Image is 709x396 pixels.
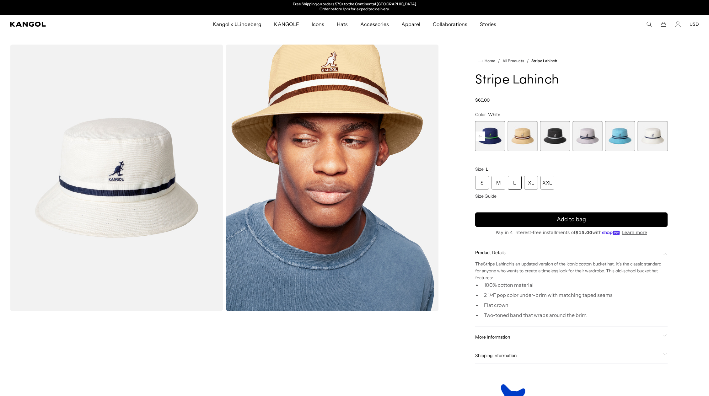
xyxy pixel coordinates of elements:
[675,21,681,27] a: Account
[484,302,508,308] span: Flat crown
[646,21,652,27] summary: Search here
[474,15,502,33] a: Stories
[637,121,668,151] div: 9 of 9
[337,15,348,33] span: Hats
[274,15,299,33] span: KANGOLF
[486,166,488,172] span: L
[475,112,486,117] span: Color
[502,59,524,63] a: All Products
[475,334,660,340] span: More Information
[360,15,389,33] span: Accessories
[605,121,635,151] label: Light Blue
[475,193,497,199] span: Size Guide
[475,97,490,103] span: $60.00
[475,261,483,267] span: The
[531,59,557,63] a: Stripe Lahinch
[268,15,305,33] a: KANGOLF
[290,2,419,12] div: 2 of 2
[427,15,473,33] a: Collaborations
[484,292,613,298] span: 2 1/4" pop color under-brim with matching taped seams
[290,2,419,12] div: Announcement
[637,121,668,151] label: White
[483,261,511,267] span: Stripe Lahinch
[475,166,484,172] span: Size
[207,15,268,33] a: Kangol x J.Lindeberg
[478,58,495,64] a: Home
[540,121,570,151] label: Black
[488,112,500,117] span: White
[475,121,505,151] label: Navy
[540,176,554,190] div: XXL
[305,15,330,33] a: Icons
[508,176,522,190] div: L
[10,45,439,311] product-gallery: Gallery Viewer
[484,312,588,318] span: Two-toned band that wraps around the brim.
[433,15,467,33] span: Collaborations
[395,15,427,33] a: Apparel
[475,250,660,255] span: Product Details
[290,2,419,12] slideshow-component: Announcement bar
[480,15,496,33] span: Stories
[312,15,324,33] span: Icons
[572,121,603,151] div: 7 of 9
[572,121,603,151] label: Grey
[293,2,416,6] a: Free Shipping on orders $79+ to the Continental [GEOGRAPHIC_DATA]
[226,45,439,311] img: oat
[293,7,416,12] p: Order before 1pm for expedited delivery.
[690,21,699,27] button: USD
[475,212,668,227] button: Add to bag
[605,121,635,151] div: 8 of 9
[401,15,420,33] span: Apparel
[475,261,662,281] span: is an updated version of the iconic cotton bucket hat. It’s the classic standard for anyone who w...
[475,57,668,65] nav: breadcrumbs
[524,57,529,65] li: /
[10,45,223,311] img: color-white
[475,121,505,151] div: 4 of 9
[508,121,538,151] label: Oat
[475,353,660,358] span: Shipping Information
[495,57,500,65] li: /
[540,121,570,151] div: 6 of 9
[354,15,395,33] a: Accessories
[475,73,668,87] h1: Stripe Lahinch
[484,282,534,288] span: 100% cotton material
[330,15,354,33] a: Hats
[475,176,489,190] div: S
[483,59,495,63] span: Home
[508,121,538,151] div: 5 of 9
[524,176,538,190] div: XL
[213,15,262,33] span: Kangol x J.Lindeberg
[661,21,666,27] button: Cart
[557,215,586,224] span: Add to bag
[491,176,505,190] div: M
[10,22,141,27] a: Kangol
